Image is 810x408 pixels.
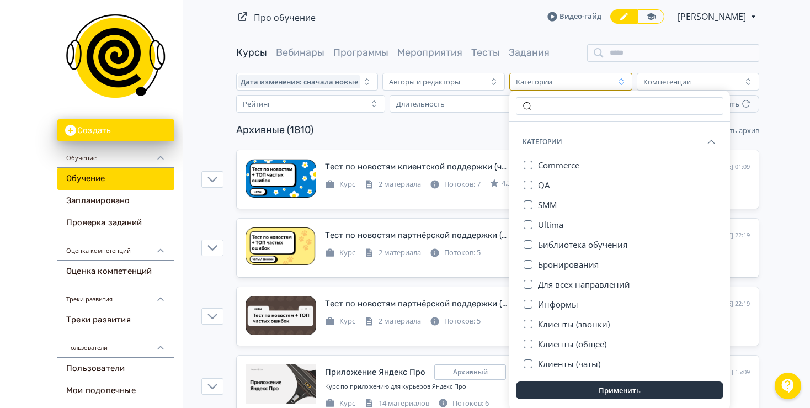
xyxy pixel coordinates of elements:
[643,77,691,86] div: Компетенции
[364,316,421,327] div: 2 материала
[325,179,355,190] div: Курс
[538,279,630,290] span: Для всех направлений
[538,255,717,274] button: Бронирования
[325,229,509,242] div: Тест по новостям партнёрской поддержки (19.05 - 08.06)
[637,9,664,24] a: Переключиться в режим ученика
[325,298,509,310] div: Тест по новостям партнёрской поддержки (чаты) (23.06 - 06.07)
[434,364,506,380] div: Архивный
[236,46,267,59] a: Курсы
[57,261,174,283] a: Оценка компетенций
[538,354,717,374] button: Клиенты (чаты)
[538,175,717,195] button: QA
[538,358,600,369] span: Клиенты (чаты)
[236,95,385,113] button: Рейтинг
[390,95,539,113] button: Длительность
[538,219,563,230] span: Ultima
[241,77,358,86] span: Дата изменения: сначала новые
[538,155,717,175] button: Commerce
[276,46,324,59] a: Вебинары
[57,168,174,190] a: Обучение
[325,382,750,391] div: Курс по приложению для курьеров Яндекс Про
[538,195,717,215] button: SMM
[325,247,355,258] div: Курс
[333,46,388,59] a: Программы
[430,179,481,190] div: Потоков: 7
[243,99,271,108] div: Рейтинг
[502,178,511,189] span: 4.3
[538,235,717,255] button: Библиотека обучения
[57,331,174,358] div: Пользователи
[516,381,723,399] button: Применить
[57,119,174,141] button: Создать
[236,73,378,91] button: Дата изменения: сначала новые
[57,141,174,168] div: Обучение
[396,99,445,108] div: Длительность
[57,212,174,234] a: Проверка заданий
[523,133,562,151] span: Категории
[516,129,723,155] button: Категории
[538,160,579,171] span: Commerce
[538,199,557,210] span: SMM
[509,73,632,91] button: Категории
[325,161,509,173] div: Тест по новостям клиентской поддержки (чаты) (09.04 - 20.04)
[389,77,460,86] div: Авторы и редакторы
[538,274,717,294] button: Для всех направлений
[538,259,599,270] span: Бронирования
[325,316,355,327] div: Курс
[66,7,166,106] img: https://files.teachbase.ru/system/slaveaccount/36146/logo/medium-b1818ddb8e1247e7d73a01cb0ce77a0b...
[516,77,552,86] div: Категории
[254,12,316,24] a: Про обучение
[538,215,717,235] button: Ultima
[705,125,759,135] span: Показать архив
[57,358,174,380] a: Пользователи
[57,380,174,402] a: Мои подопечные
[637,73,759,91] button: Компетенции
[57,283,174,309] div: Треки развития
[509,46,550,59] a: Задания
[471,46,500,59] a: Тесты
[538,319,610,330] span: Клиенты (звонки)
[397,46,462,59] a: Мероприятия
[538,334,717,354] button: Клиенты (общее)
[678,10,748,23] span: Ирина Черноскутова
[57,234,174,261] div: Оценка компетенций
[364,179,421,190] div: 2 материала
[538,239,627,250] span: Библиотека обучения
[364,247,421,258] div: 2 материала
[538,179,550,190] span: QA
[325,366,425,379] div: Приложение Яндекс Про
[382,73,505,91] button: Авторы и редакторы
[538,314,717,334] button: Клиенты (звонки)
[57,309,174,331] a: Треки развития
[538,294,717,314] button: Информы
[430,247,481,258] div: Потоков: 5
[430,316,481,327] div: Потоков: 5
[57,190,174,212] a: Запланировано
[538,299,578,310] span: Информы
[236,123,313,137] div: Архивные (1810)
[547,11,601,22] a: Видео-гайд
[538,338,606,349] span: Клиенты (общее)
